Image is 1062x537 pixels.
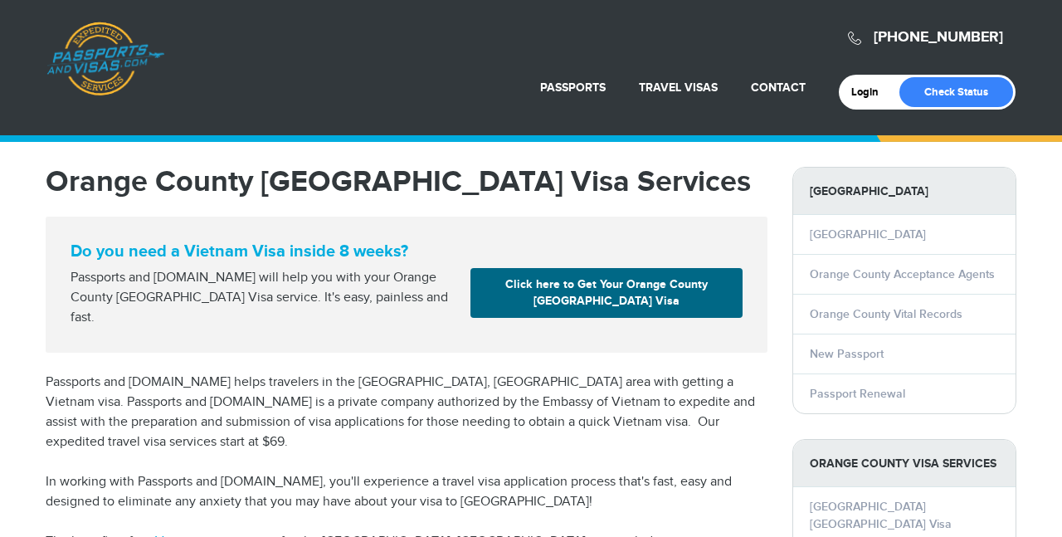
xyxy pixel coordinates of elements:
a: Orange County Vital Records [810,307,962,321]
a: New Passport [810,347,884,361]
p: In working with Passports and [DOMAIN_NAME], you'll experience a travel visa application process ... [46,472,767,512]
h1: Orange County [GEOGRAPHIC_DATA] Visa Services [46,167,767,197]
strong: Orange County Visa Services [793,440,1016,487]
a: Passports [540,81,606,95]
a: Passports & [DOMAIN_NAME] [46,22,164,96]
a: [PHONE_NUMBER] [874,28,1003,46]
strong: Do you need a Vietnam Visa inside 8 weeks? [71,242,743,261]
p: Passports and [DOMAIN_NAME] helps travelers in the [GEOGRAPHIC_DATA], [GEOGRAPHIC_DATA] area with... [46,373,767,452]
a: Login [851,85,890,99]
a: [GEOGRAPHIC_DATA] [GEOGRAPHIC_DATA] Visa [810,500,952,531]
a: Orange County Acceptance Agents [810,267,995,281]
a: Travel Visas [639,81,718,95]
a: Click here to Get Your Orange County [GEOGRAPHIC_DATA] Visa [470,268,743,318]
a: [GEOGRAPHIC_DATA] [810,227,926,242]
a: Check Status [899,77,1013,107]
a: Contact [751,81,806,95]
a: Passport Renewal [810,387,905,401]
div: Passports and [DOMAIN_NAME] will help you with your Orange County [GEOGRAPHIC_DATA] Visa service.... [64,268,464,328]
strong: [GEOGRAPHIC_DATA] [793,168,1016,215]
